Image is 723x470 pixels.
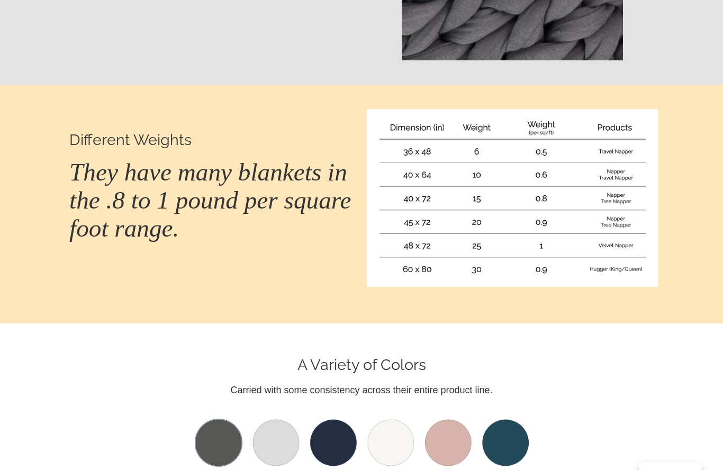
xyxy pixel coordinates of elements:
p: They have many blankets in the .8 to 1 pound per square foot range. [69,158,352,242]
img: bearaby blanket colors [192,418,531,468]
p: Carried with some consistency across their entire product line. [65,383,658,397]
img: Chart showing different bearaby products along with their dimensions, total weight, and weight pe... [367,109,658,287]
h2: Different Weights [69,132,352,148]
h2: A Variety of Colors [65,357,658,373]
